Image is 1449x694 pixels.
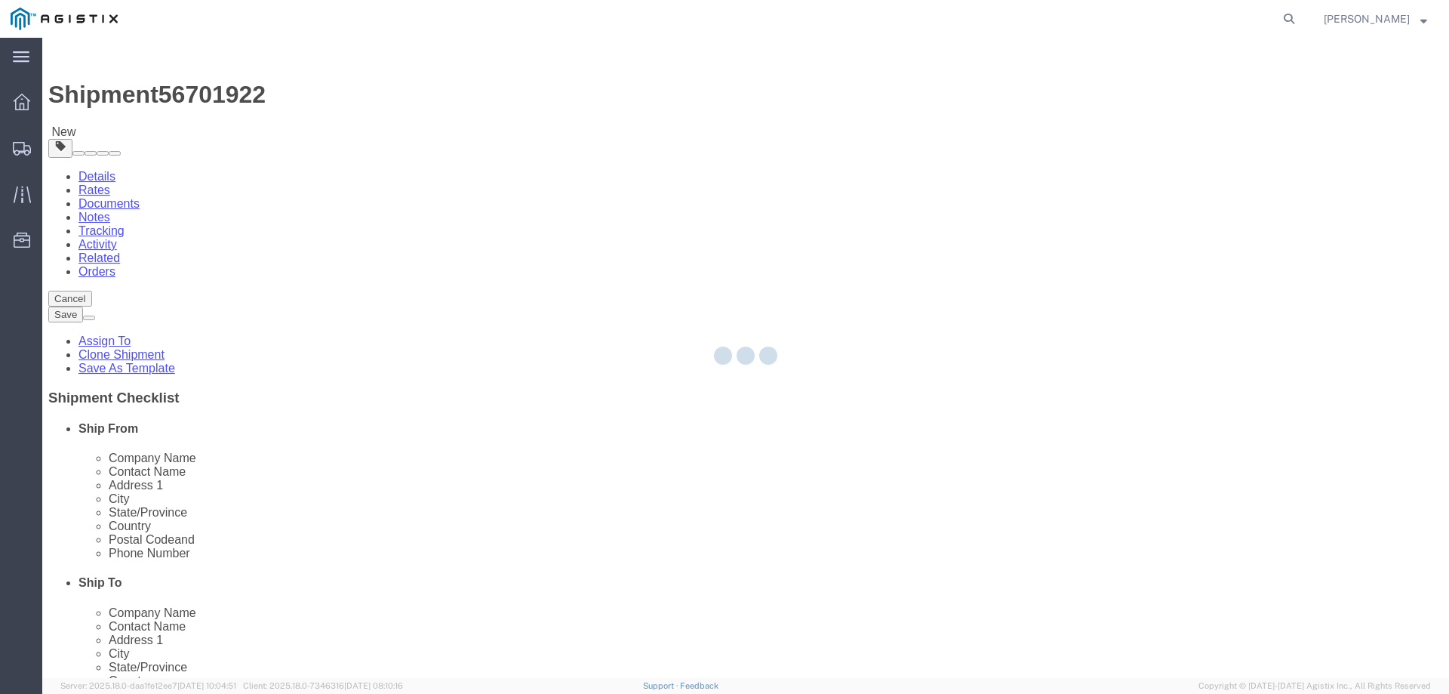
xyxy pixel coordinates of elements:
span: Mansi Somaiya [1324,11,1410,27]
a: Support [643,681,681,690]
span: [DATE] 08:10:16 [344,681,403,690]
img: logo [11,8,118,30]
a: Feedback [680,681,718,690]
button: [PERSON_NAME] [1323,10,1428,28]
span: Server: 2025.18.0-daa1fe12ee7 [60,681,236,690]
span: [DATE] 10:04:51 [177,681,236,690]
span: Client: 2025.18.0-7346316 [243,681,403,690]
span: Copyright © [DATE]-[DATE] Agistix Inc., All Rights Reserved [1198,680,1431,692]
